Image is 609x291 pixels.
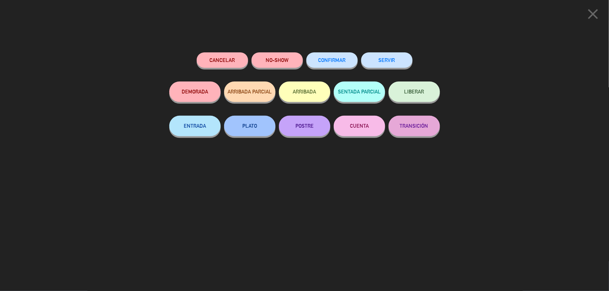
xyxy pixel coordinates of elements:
[228,89,272,94] span: ARRIBADA PARCIAL
[334,81,385,102] button: SENTADA PARCIAL
[224,81,276,102] button: ARRIBADA PARCIAL
[279,116,330,136] button: POSTRE
[334,116,385,136] button: CUENTA
[306,52,358,68] button: CONFIRMAR
[361,52,413,68] button: SERVIR
[169,116,221,136] button: ENTRADA
[585,5,602,23] i: close
[389,81,440,102] button: LIBERAR
[169,81,221,102] button: DEMORADA
[197,52,248,68] button: Cancelar
[404,89,424,94] span: LIBERAR
[583,5,604,25] button: close
[252,52,303,68] button: NO-SHOW
[279,81,330,102] button: ARRIBADA
[224,116,276,136] button: PLATO
[318,57,346,63] span: CONFIRMAR
[389,116,440,136] button: TRANSICIÓN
